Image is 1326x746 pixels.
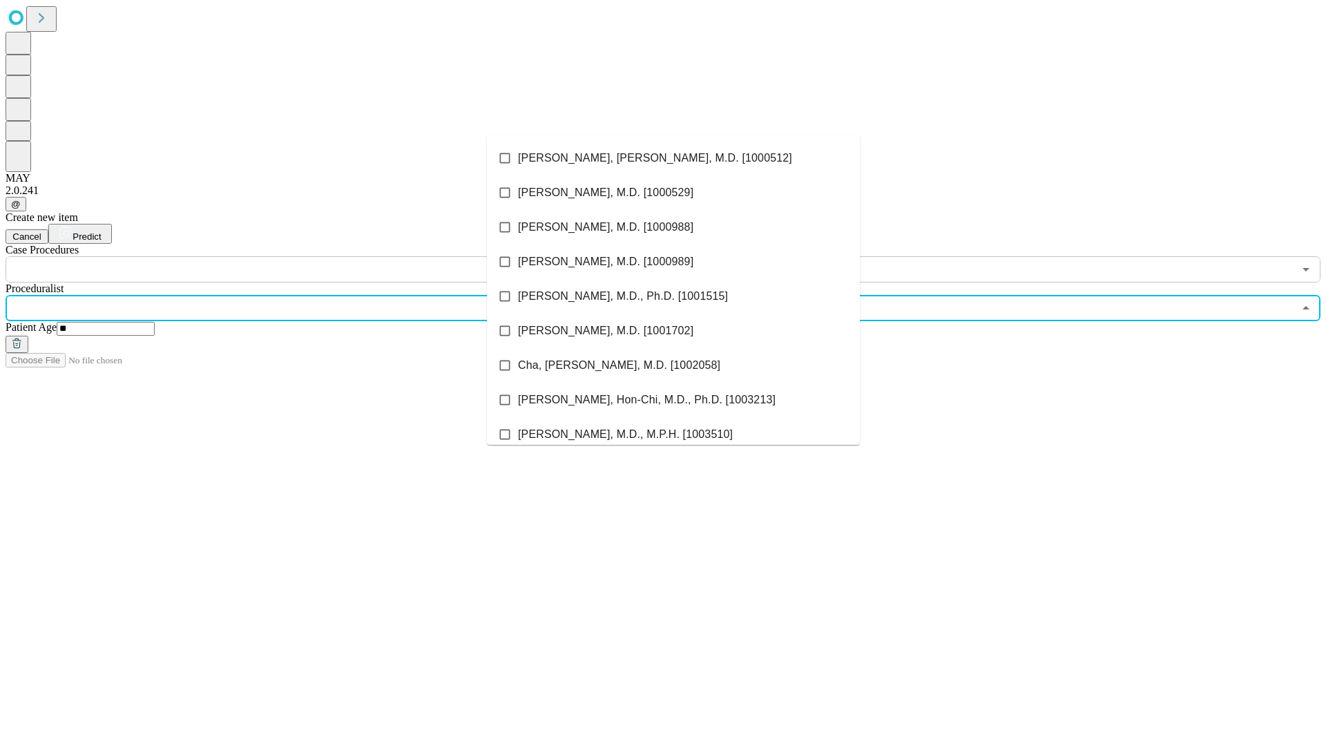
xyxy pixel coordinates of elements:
[6,197,26,211] button: @
[518,426,733,443] span: [PERSON_NAME], M.D., M.P.H. [1003510]
[6,321,57,333] span: Patient Age
[1296,260,1316,279] button: Open
[518,219,693,236] span: [PERSON_NAME], M.D. [1000988]
[6,283,64,294] span: Proceduralist
[11,199,21,209] span: @
[6,172,1320,184] div: MAY
[518,288,728,305] span: [PERSON_NAME], M.D., Ph.D. [1001515]
[73,231,101,242] span: Predict
[6,211,78,223] span: Create new item
[518,392,776,408] span: [PERSON_NAME], Hon-Chi, M.D., Ph.D. [1003213]
[6,229,48,244] button: Cancel
[518,150,792,166] span: [PERSON_NAME], [PERSON_NAME], M.D. [1000512]
[6,184,1320,197] div: 2.0.241
[1296,298,1316,318] button: Close
[518,184,693,201] span: [PERSON_NAME], M.D. [1000529]
[518,323,693,339] span: [PERSON_NAME], M.D. [1001702]
[12,231,41,242] span: Cancel
[48,224,112,244] button: Predict
[518,254,693,270] span: [PERSON_NAME], M.D. [1000989]
[6,244,79,256] span: Scheduled Procedure
[518,357,720,374] span: Cha, [PERSON_NAME], M.D. [1002058]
